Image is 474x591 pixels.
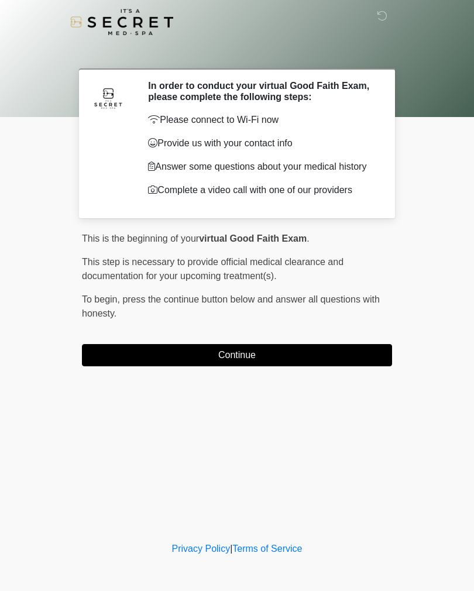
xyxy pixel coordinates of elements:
span: press the continue button below and answer all questions with honesty. [82,294,380,318]
p: Answer some questions about your medical history [148,160,375,174]
span: . [307,233,309,243]
a: Terms of Service [232,544,302,554]
a: | [230,544,232,554]
p: Provide us with your contact info [148,136,375,150]
button: Continue [82,344,392,366]
span: This step is necessary to provide official medical clearance and documentation for your upcoming ... [82,257,344,281]
span: To begin, [82,294,122,304]
h2: In order to conduct your virtual Good Faith Exam, please complete the following steps: [148,80,375,102]
img: It's A Secret Med Spa Logo [70,9,173,35]
p: Please connect to Wi-Fi now [148,113,375,127]
img: Agent Avatar [91,80,126,115]
p: Complete a video call with one of our providers [148,183,375,197]
h1: ‎ ‎ [73,42,401,64]
strong: virtual Good Faith Exam [199,233,307,243]
span: This is the beginning of your [82,233,199,243]
a: Privacy Policy [172,544,231,554]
